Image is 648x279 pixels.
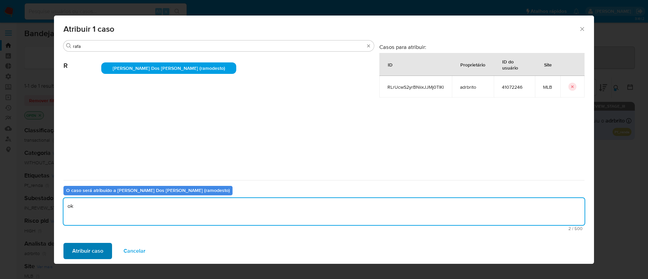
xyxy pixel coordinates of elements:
[72,244,103,258] span: Atribuir caso
[63,52,101,70] span: R
[63,25,579,33] span: Atribuir 1 caso
[101,62,236,74] div: [PERSON_NAME] Dos [PERSON_NAME] (ramodesto)
[568,83,576,91] button: icon-button
[543,84,552,90] span: MLB
[63,198,585,225] textarea: ok
[502,84,527,90] span: 41072246
[452,56,493,73] div: Proprietário
[113,65,225,72] span: [PERSON_NAME] Dos [PERSON_NAME] (ramodesto)
[115,243,154,259] button: Cancelar
[387,84,444,90] span: RLrUcwS2yrBNiixJJMj0TIKl
[379,44,585,50] h3: Casos para atribuir:
[579,26,585,32] button: Fechar a janela
[54,16,594,264] div: assign-modal
[66,187,230,194] b: O caso será atribuído a [PERSON_NAME] Dos [PERSON_NAME] (ramodesto)
[66,43,72,49] button: Buscar
[63,243,112,259] button: Atribuir caso
[380,56,401,73] div: ID
[460,84,486,90] span: adrbrito
[124,244,145,258] span: Cancelar
[73,43,364,49] input: Analista de pesquisa
[494,53,535,76] div: ID do usuário
[536,56,560,73] div: Site
[366,43,371,49] button: Borrar
[65,226,583,231] span: Máximo 500 caracteres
